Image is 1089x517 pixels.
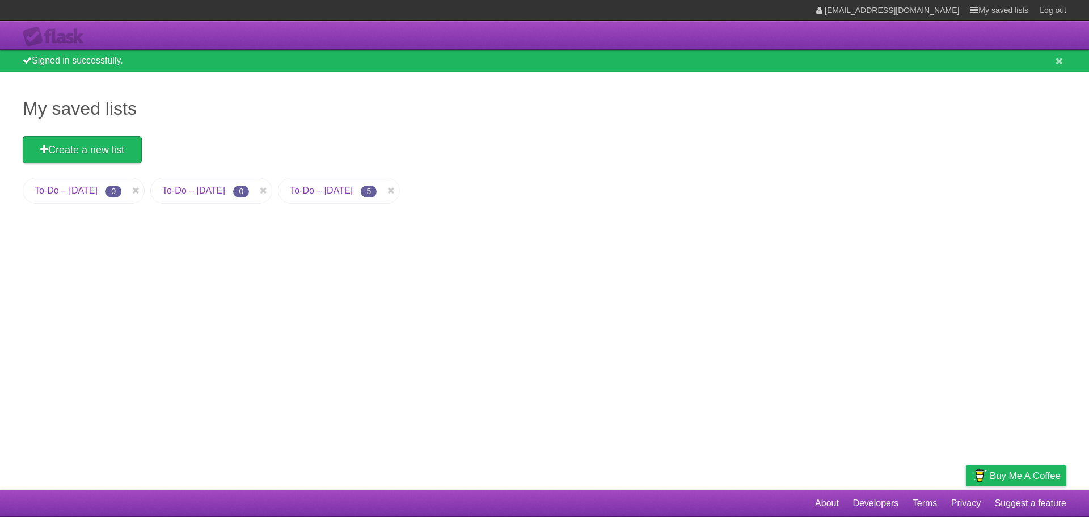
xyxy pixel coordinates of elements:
a: Buy me a coffee [966,465,1066,486]
span: Buy me a coffee [990,466,1061,486]
a: Create a new list [23,136,142,163]
a: Suggest a feature [995,493,1066,514]
img: Buy me a coffee [972,466,987,485]
div: Flask [23,27,91,47]
a: Privacy [951,493,981,514]
h1: My saved lists [23,95,1066,122]
a: To-Do – [DATE] [290,186,353,195]
span: 0 [233,186,249,197]
a: To-Do – [DATE] [162,186,225,195]
a: Developers [852,493,898,514]
span: 5 [361,186,377,197]
a: About [815,493,839,514]
span: 0 [105,186,121,197]
a: To-Do – [DATE] [35,186,98,195]
a: Terms [913,493,938,514]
